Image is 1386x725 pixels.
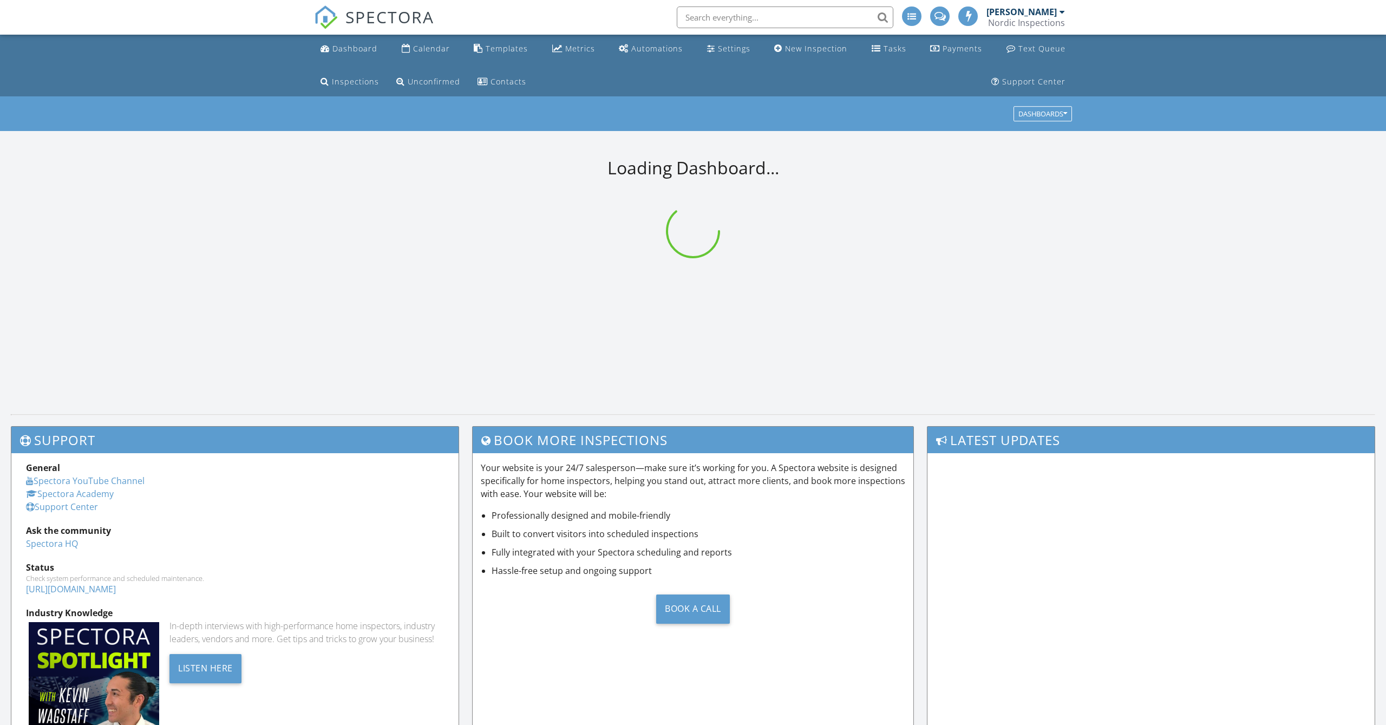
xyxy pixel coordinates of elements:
div: Payments [943,43,982,54]
a: Tasks [867,39,911,59]
div: Unconfirmed [408,76,460,87]
h3: Book More Inspections [473,427,913,453]
a: Support Center [987,72,1070,92]
a: Contacts [473,72,531,92]
input: Search everything... [677,6,893,28]
a: Metrics [548,39,599,59]
li: Professionally designed and mobile-friendly [492,509,905,522]
div: [PERSON_NAME] [986,6,1057,17]
h3: Support [11,427,459,453]
div: Calendar [413,43,450,54]
div: Listen Here [169,654,241,683]
a: Spectora Academy [26,488,114,500]
div: Tasks [884,43,906,54]
a: Spectora HQ [26,538,78,550]
li: Hassle-free setup and ongoing support [492,564,905,577]
div: Book a Call [656,595,730,624]
span: SPECTORA [345,5,434,28]
div: Metrics [565,43,595,54]
a: Book a Call [481,586,905,632]
div: Ask the community [26,524,444,537]
a: Spectora YouTube Channel [26,475,145,487]
div: Check system performance and scheduled maintenance. [26,574,444,583]
a: SPECTORA [314,15,434,37]
button: Dashboards [1014,107,1072,122]
a: [URL][DOMAIN_NAME] [26,583,116,595]
a: Unconfirmed [392,72,465,92]
div: Status [26,561,444,574]
a: New Inspection [770,39,852,59]
li: Fully integrated with your Spectora scheduling and reports [492,546,905,559]
div: Nordic Inspections [988,17,1065,28]
a: Templates [469,39,532,59]
img: The Best Home Inspection Software - Spectora [314,5,338,29]
a: Payments [926,39,986,59]
div: In-depth interviews with high-performance home inspectors, industry leaders, vendors and more. Ge... [169,619,444,645]
div: Settings [718,43,750,54]
div: Automations [631,43,683,54]
div: Contacts [491,76,526,87]
div: Dashboard [332,43,377,54]
div: New Inspection [785,43,847,54]
li: Built to convert visitors into scheduled inspections [492,527,905,540]
a: Calendar [397,39,454,59]
div: Templates [486,43,528,54]
a: Automations (Advanced) [614,39,687,59]
div: Industry Knowledge [26,606,444,619]
a: Inspections [316,72,383,92]
a: Listen Here [169,662,241,674]
h3: Latest Updates [927,427,1375,453]
p: Your website is your 24/7 salesperson—make sure it’s working for you. A Spectora website is desig... [481,461,905,500]
strong: General [26,462,60,474]
div: Dashboards [1018,110,1067,118]
a: Dashboard [316,39,382,59]
div: Support Center [1002,76,1065,87]
a: Text Queue [1002,39,1070,59]
div: Inspections [332,76,379,87]
a: Settings [703,39,755,59]
div: Text Queue [1018,43,1065,54]
a: Support Center [26,501,98,513]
